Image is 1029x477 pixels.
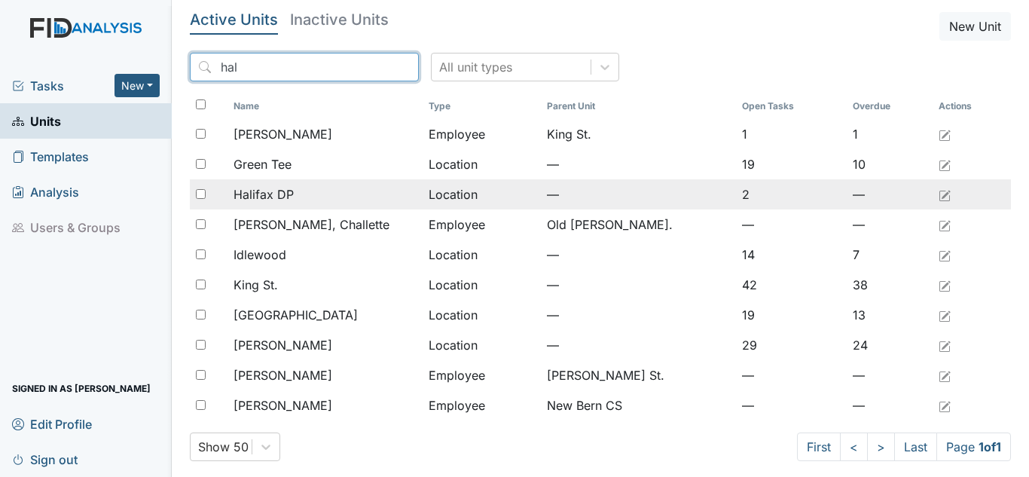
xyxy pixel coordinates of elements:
[234,246,286,264] span: Idlewood
[234,155,292,173] span: Green Tee
[541,270,736,300] td: —
[423,390,541,420] td: Employee
[939,366,951,384] a: Edit
[541,93,736,119] th: Toggle SortBy
[234,336,332,354] span: [PERSON_NAME]
[847,330,933,360] td: 24
[847,390,933,420] td: —
[541,209,736,240] td: Old [PERSON_NAME].
[939,246,951,264] a: Edit
[12,412,92,436] span: Edit Profile
[847,119,933,149] td: 1
[234,306,358,324] span: [GEOGRAPHIC_DATA]
[736,119,847,149] td: 1
[541,390,736,420] td: New Bern CS
[541,240,736,270] td: —
[797,433,841,461] a: First
[939,276,951,294] a: Edit
[227,93,423,119] th: Toggle SortBy
[541,179,736,209] td: —
[939,12,1011,41] button: New Unit
[423,330,541,360] td: Location
[939,185,951,203] a: Edit
[939,306,951,324] a: Edit
[736,270,847,300] td: 42
[290,12,389,27] h5: Inactive Units
[234,216,389,234] span: [PERSON_NAME], Challette
[423,300,541,330] td: Location
[541,149,736,179] td: —
[423,93,541,119] th: Toggle SortBy
[939,336,951,354] a: Edit
[939,125,951,143] a: Edit
[423,209,541,240] td: Employee
[115,74,160,97] button: New
[234,125,332,143] span: [PERSON_NAME]
[847,240,933,270] td: 7
[840,433,868,461] a: <
[847,149,933,179] td: 10
[12,109,61,133] span: Units
[736,330,847,360] td: 29
[736,240,847,270] td: 14
[190,53,419,81] input: Search...
[234,396,332,414] span: [PERSON_NAME]
[847,360,933,390] td: —
[736,360,847,390] td: —
[797,433,1011,461] nav: task-pagination
[736,209,847,240] td: —
[736,300,847,330] td: 19
[847,270,933,300] td: 38
[196,99,206,109] input: Toggle All Rows Selected
[541,119,736,149] td: King St.
[939,155,951,173] a: Edit
[541,360,736,390] td: [PERSON_NAME] St.
[423,270,541,300] td: Location
[939,216,951,234] a: Edit
[847,179,933,209] td: —
[979,439,1001,454] strong: 1 of 1
[847,209,933,240] td: —
[541,330,736,360] td: —
[867,433,895,461] a: >
[12,180,79,203] span: Analysis
[12,377,151,400] span: Signed in as [PERSON_NAME]
[847,93,933,119] th: Toggle SortBy
[736,179,847,209] td: 2
[423,149,541,179] td: Location
[190,12,278,27] h5: Active Units
[894,433,937,461] a: Last
[12,448,78,471] span: Sign out
[736,93,847,119] th: Toggle SortBy
[198,438,249,456] div: Show 50
[933,93,1008,119] th: Actions
[423,179,541,209] td: Location
[12,145,89,168] span: Templates
[234,276,278,294] span: King St.
[939,396,951,414] a: Edit
[439,58,512,76] div: All unit types
[12,77,115,95] a: Tasks
[736,149,847,179] td: 19
[423,360,541,390] td: Employee
[423,119,541,149] td: Employee
[234,185,294,203] span: Halifax DP
[541,300,736,330] td: —
[847,300,933,330] td: 13
[234,366,332,384] span: [PERSON_NAME]
[736,390,847,420] td: —
[936,433,1011,461] span: Page
[423,240,541,270] td: Location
